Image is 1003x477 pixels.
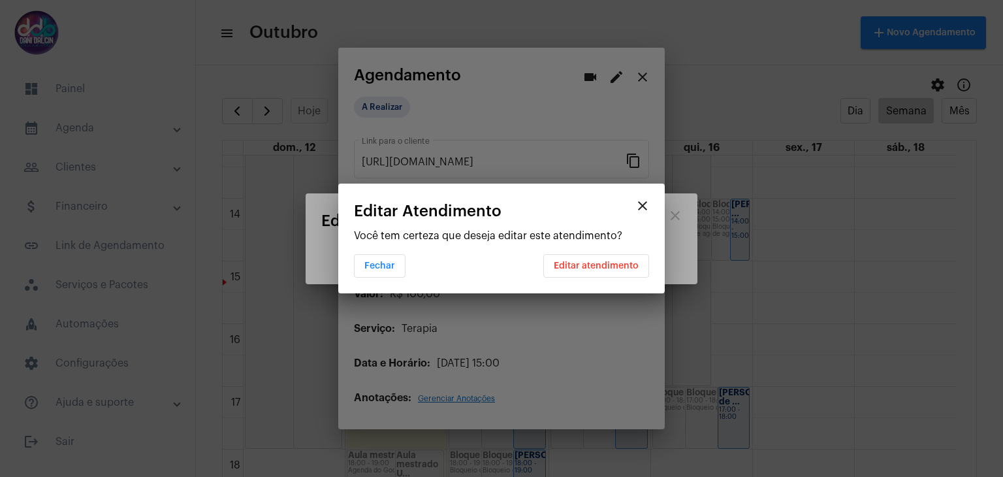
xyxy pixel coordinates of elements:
[354,203,501,220] span: Editar Atendimento
[354,254,406,278] button: Fechar
[554,261,639,271] span: Editar atendimento
[635,198,650,214] mat-icon: close
[354,230,649,242] p: Você tem certeza que deseja editar este atendimento?
[543,254,649,278] button: Editar atendimento
[364,261,395,271] span: Fechar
